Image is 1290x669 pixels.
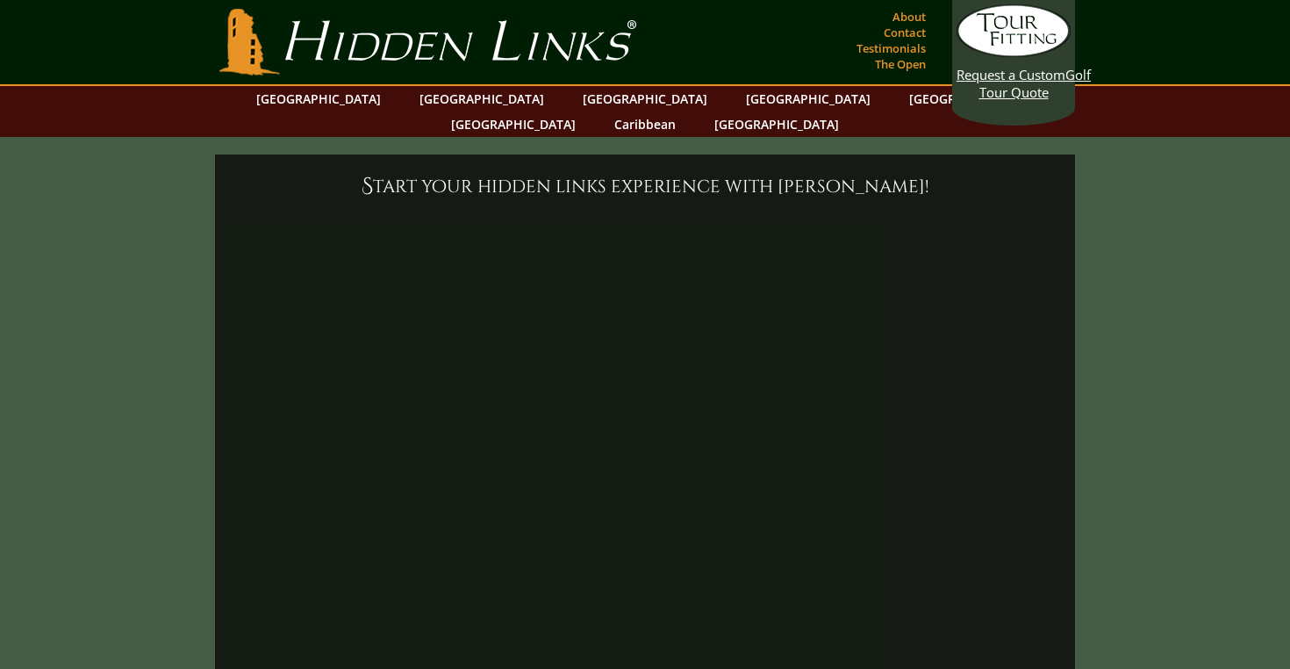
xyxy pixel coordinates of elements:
[879,20,930,45] a: Contact
[233,172,1057,200] h6: Start your Hidden Links experience with [PERSON_NAME]!
[871,52,930,76] a: The Open
[957,66,1065,83] span: Request a Custom
[411,86,553,111] a: [GEOGRAPHIC_DATA]
[737,86,879,111] a: [GEOGRAPHIC_DATA]
[706,111,848,137] a: [GEOGRAPHIC_DATA]
[574,86,716,111] a: [GEOGRAPHIC_DATA]
[442,111,584,137] a: [GEOGRAPHIC_DATA]
[247,86,390,111] a: [GEOGRAPHIC_DATA]
[852,36,930,61] a: Testimonials
[888,4,930,29] a: About
[957,4,1071,101] a: Request a CustomGolf Tour Quote
[900,86,1043,111] a: [GEOGRAPHIC_DATA]
[606,111,684,137] a: Caribbean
